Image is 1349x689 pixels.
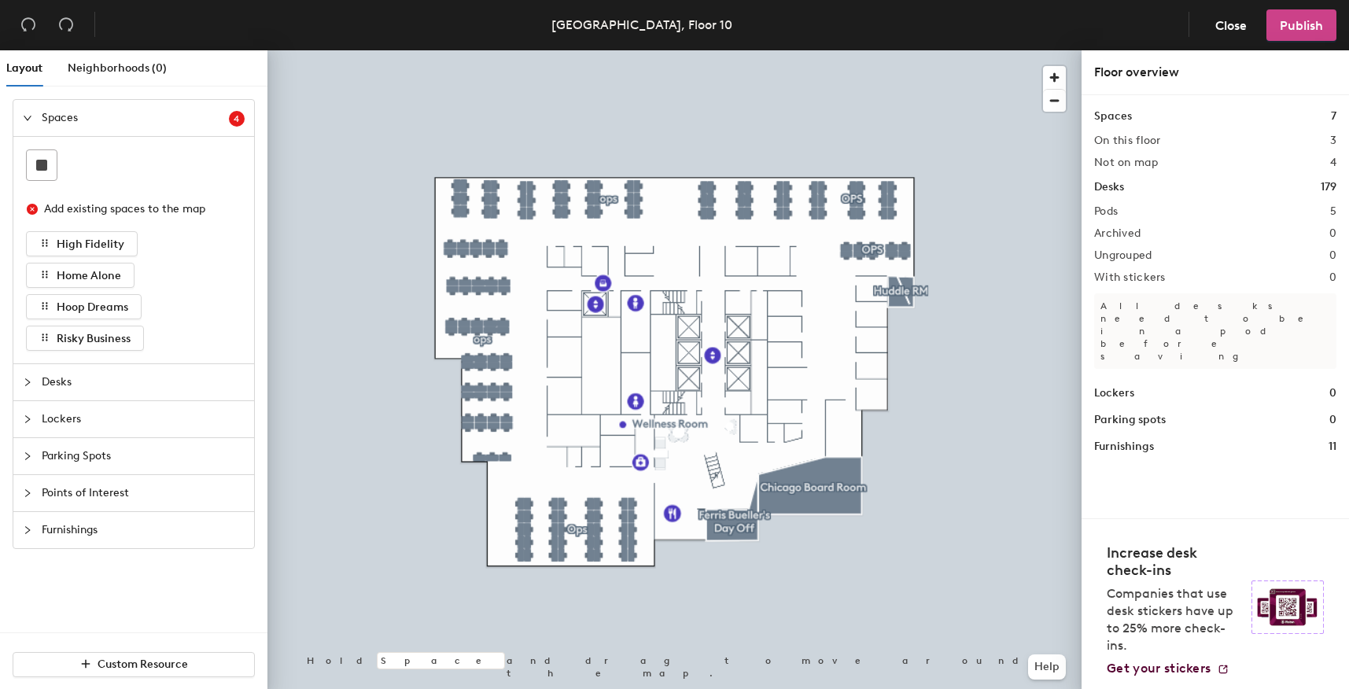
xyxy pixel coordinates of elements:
[50,9,82,41] button: Redo (⌘ + ⇧ + Z)
[1094,411,1166,429] h1: Parking spots
[1329,411,1336,429] h1: 0
[1094,134,1161,147] h2: On this floor
[23,451,32,461] span: collapsed
[1107,544,1242,579] h4: Increase desk check-ins
[1330,205,1336,218] h2: 5
[42,512,245,548] span: Furnishings
[229,111,245,127] sup: 4
[26,263,135,288] button: Home Alone
[57,238,124,251] span: High Fidelity
[23,113,32,123] span: expanded
[1266,9,1336,41] button: Publish
[1280,18,1323,33] span: Publish
[98,658,188,671] span: Custom Resource
[1330,157,1336,169] h2: 4
[1094,63,1336,82] div: Floor overview
[13,652,255,677] button: Custom Resource
[1094,271,1166,284] h2: With stickers
[1094,249,1152,262] h2: Ungrouped
[1094,205,1118,218] h2: Pods
[57,300,128,314] span: Hoop Dreams
[1094,108,1132,125] h1: Spaces
[1094,227,1141,240] h2: Archived
[26,294,142,319] button: Hoop Dreams
[1329,271,1336,284] h2: 0
[1094,157,1158,169] h2: Not on map
[42,475,245,511] span: Points of Interest
[1028,654,1066,680] button: Help
[1329,438,1336,455] h1: 11
[1094,385,1134,402] h1: Lockers
[20,17,36,32] span: undo
[551,15,732,35] div: [GEOGRAPHIC_DATA], Floor 10
[1329,227,1336,240] h2: 0
[1094,438,1154,455] h1: Furnishings
[1331,108,1336,125] h1: 7
[23,415,32,424] span: collapsed
[1094,293,1336,369] p: All desks need to be in a pod before saving
[13,9,44,41] button: Undo (⌘ + Z)
[68,61,167,75] span: Neighborhoods (0)
[234,113,240,124] span: 4
[1330,134,1336,147] h2: 3
[6,61,42,75] span: Layout
[1329,385,1336,402] h1: 0
[1107,661,1229,676] a: Get your stickers
[1215,18,1247,33] span: Close
[1107,661,1211,676] span: Get your stickers
[23,525,32,535] span: collapsed
[1329,249,1336,262] h2: 0
[1094,179,1124,196] h1: Desks
[42,364,245,400] span: Desks
[26,326,144,351] button: Risky Business
[26,231,138,256] button: High Fidelity
[23,378,32,387] span: collapsed
[57,332,131,345] span: Risky Business
[27,204,38,215] span: close-circle
[44,201,231,218] div: Add existing spaces to the map
[42,100,229,136] span: Spaces
[1107,585,1242,654] p: Companies that use desk stickers have up to 25% more check-ins.
[23,488,32,498] span: collapsed
[1321,179,1336,196] h1: 179
[42,438,245,474] span: Parking Spots
[1202,9,1260,41] button: Close
[57,269,121,282] span: Home Alone
[42,401,245,437] span: Lockers
[1251,580,1324,634] img: Sticker logo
